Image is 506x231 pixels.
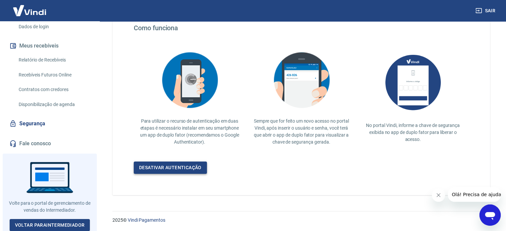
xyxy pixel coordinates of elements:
button: Meus recebíveis [8,39,91,53]
p: Para utilizar o recurso de autenticação em duas etapas é necessário instalar em seu smartphone um... [139,118,240,146]
a: Relatório de Recebíveis [16,53,91,67]
img: Vindi [8,0,51,21]
span: Olá! Precisa de ajuda? [4,5,56,10]
p: Sempre que for feito um novo acesso no portal Vindi, após inserir o usuário e senha, você terá qu... [251,118,352,146]
iframe: Botão para abrir a janela de mensagens [479,204,501,226]
a: Dados de login [16,20,91,34]
p: 2025 © [112,217,490,224]
a: Desativar autenticação [134,162,207,174]
a: Disponibilização de agenda [16,98,91,111]
button: Sair [474,5,498,17]
img: AUbNX1O5CQAAAABJRU5ErkJggg== [380,48,446,117]
img: explication-mfa3.c449ef126faf1c3e3bb9.png [268,48,335,112]
iframe: Mensagem da empresa [448,187,501,202]
iframe: Fechar mensagem [432,188,445,202]
a: Contratos com credores [16,83,91,96]
a: Fale conosco [8,136,91,151]
h4: Como funciona [134,24,469,32]
p: No portal Vindi, informe a chave de segurança exibida no app de duplo fator para liberar o acesso. [362,122,463,143]
img: explication-mfa2.908d58f25590a47144d3.png [156,48,223,112]
a: Vindi Pagamentos [128,217,165,223]
a: Segurança [8,116,91,131]
a: Recebíveis Futuros Online [16,68,91,82]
